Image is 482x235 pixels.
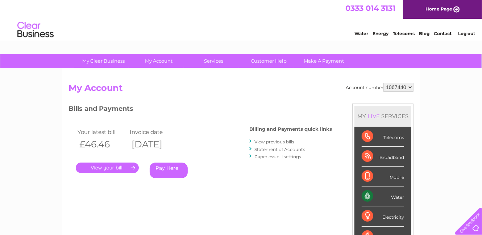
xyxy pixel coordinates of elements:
a: View previous bills [254,139,294,144]
a: Pay Here [150,163,188,178]
a: My Clear Business [74,54,134,68]
a: . [76,163,139,173]
h3: Bills and Payments [68,104,332,116]
div: Account number [346,83,414,92]
td: Invoice date [128,127,180,137]
div: Broadband [362,147,404,167]
div: Water [362,186,404,206]
a: Services [184,54,244,68]
div: Telecoms [362,127,404,147]
div: Clear Business is a trading name of Verastar Limited (registered in [GEOGRAPHIC_DATA] No. 3667643... [70,4,413,35]
a: My Account [129,54,189,68]
th: [DATE] [128,137,180,152]
a: Blog [419,31,429,36]
a: Telecoms [393,31,415,36]
a: Paperless bill settings [254,154,301,159]
a: Make A Payment [294,54,354,68]
div: LIVE [366,113,381,119]
img: logo.png [17,19,54,41]
a: Energy [373,31,388,36]
td: Your latest bill [76,127,128,137]
a: 0333 014 3131 [345,4,395,13]
a: Water [354,31,368,36]
div: Electricity [362,206,404,226]
a: Log out [458,31,475,36]
a: Customer Help [239,54,299,68]
a: Contact [434,31,452,36]
a: Statement of Accounts [254,147,305,152]
th: £46.46 [76,137,128,152]
h4: Billing and Payments quick links [249,126,332,132]
div: MY SERVICES [354,106,411,126]
div: Mobile [362,167,404,186]
h2: My Account [68,83,414,97]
